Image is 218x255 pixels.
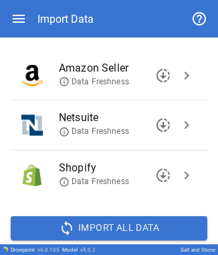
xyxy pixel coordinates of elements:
[181,247,215,253] div: Salt and Stone
[179,68,195,84] span: chevron_right
[37,13,94,25] div: Import Data
[59,60,175,76] span: Amazon Seller
[21,114,43,136] img: Netsuite
[59,126,129,137] span: Data Freshness
[3,246,8,252] img: Drivepoint
[179,167,195,183] span: chevron_right
[21,165,43,186] img: Shopify
[62,247,96,253] div: Model
[59,176,129,187] span: Data Freshness
[11,247,60,253] div: Drivepoint
[59,110,175,126] span: Netsuite
[78,220,159,236] span: Import All Data
[59,220,75,236] span: sync
[155,167,171,183] span: downloading
[155,68,171,84] span: downloading
[11,216,207,240] button: Import All Data
[59,160,175,176] span: Shopify
[155,117,171,133] span: downloading
[179,117,195,133] span: chevron_right
[59,76,129,88] span: Data Freshness
[37,247,60,253] span: v 6.0.105
[21,65,43,86] img: Amazon Seller
[80,247,96,253] span: v 5.0.2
